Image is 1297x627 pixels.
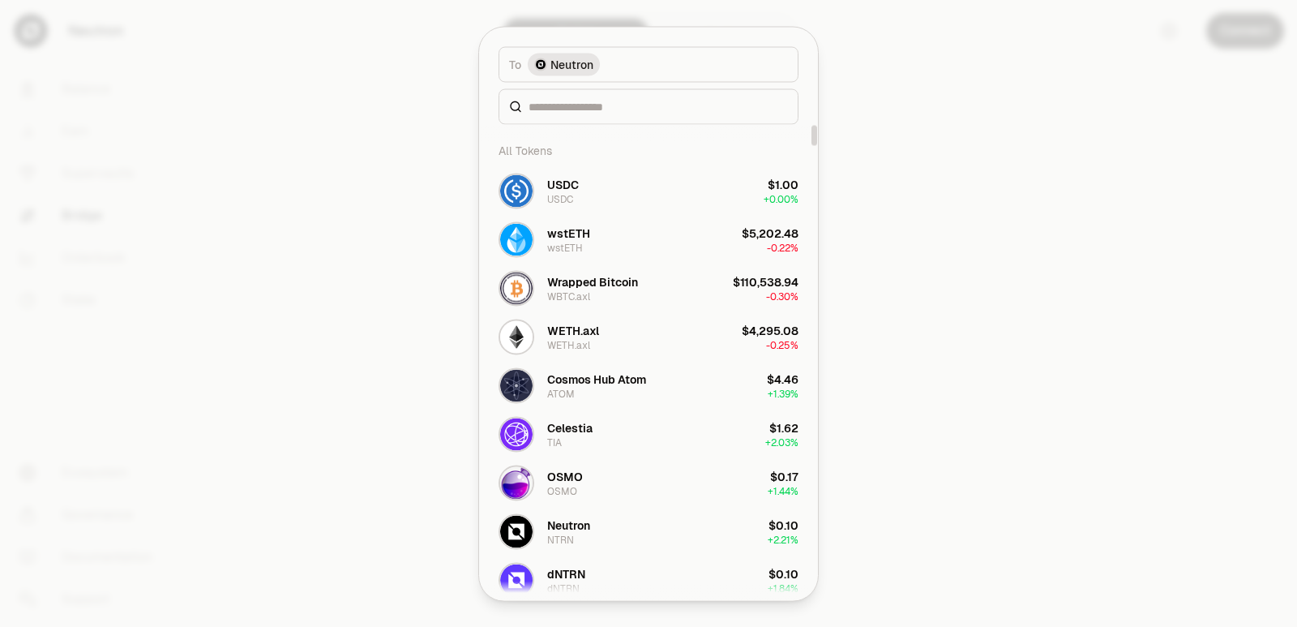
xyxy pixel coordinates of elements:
[764,192,798,205] span: + 0.00%
[768,517,798,533] div: $0.10
[547,192,573,205] div: USDC
[765,436,798,449] span: + 2.03%
[489,264,808,312] button: WBTC.axl LogoWrapped BitcoinWBTC.axl$110,538.94-0.30%
[509,56,521,72] span: To
[547,484,577,497] div: OSMO
[547,517,590,533] div: Neutron
[547,322,599,338] div: WETH.axl
[733,273,798,290] div: $110,538.94
[489,215,808,264] button: wstETH LogowstETHwstETH$5,202.48-0.22%
[489,507,808,556] button: NTRN LogoNeutronNTRN$0.10+2.21%
[500,515,533,548] img: NTRN Logo
[547,176,579,192] div: USDC
[489,134,808,166] div: All Tokens
[547,387,575,400] div: ATOM
[768,582,798,595] span: + 1.84%
[768,176,798,192] div: $1.00
[500,272,533,304] img: WBTC.axl Logo
[489,458,808,507] button: OSMO LogoOSMOOSMO$0.17+1.44%
[547,419,593,436] div: Celestia
[499,46,798,82] button: ToNeutron LogoNeutron
[500,418,533,450] img: TIA Logo
[500,369,533,402] img: ATOM Logo
[500,223,533,256] img: wstETH Logo
[742,322,798,338] div: $4,295.08
[547,371,646,387] div: Cosmos Hub Atom
[547,533,574,546] div: NTRN
[768,565,798,582] div: $0.10
[547,565,585,582] div: dNTRN
[489,361,808,410] button: ATOM LogoCosmos Hub AtomATOM$4.46+1.39%
[766,290,798,303] span: -0.30%
[500,466,533,499] img: OSMO Logo
[500,564,533,596] img: dNTRN Logo
[768,387,798,400] span: + 1.39%
[489,410,808,458] button: TIA LogoCelestiaTIA$1.62+2.03%
[550,56,593,72] span: Neutron
[489,312,808,361] button: WETH.axl LogoWETH.axlWETH.axl$4,295.08-0.25%
[536,59,546,69] img: Neutron Logo
[547,436,562,449] div: TIA
[489,556,808,604] button: dNTRN LogodNTRNdNTRN$0.10+1.84%
[547,468,583,484] div: OSMO
[547,290,590,303] div: WBTC.axl
[768,484,798,497] span: + 1.44%
[767,371,798,387] div: $4.46
[547,241,583,254] div: wstETH
[547,273,638,290] div: Wrapped Bitcoin
[767,241,798,254] span: -0.22%
[489,166,808,215] button: USDC LogoUSDCUSDC$1.00+0.00%
[770,468,798,484] div: $0.17
[766,338,798,351] span: -0.25%
[500,320,533,353] img: WETH.axl Logo
[547,338,590,351] div: WETH.axl
[547,582,580,595] div: dNTRN
[742,225,798,241] div: $5,202.48
[500,174,533,207] img: USDC Logo
[547,225,590,241] div: wstETH
[768,533,798,546] span: + 2.21%
[769,419,798,436] div: $1.62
